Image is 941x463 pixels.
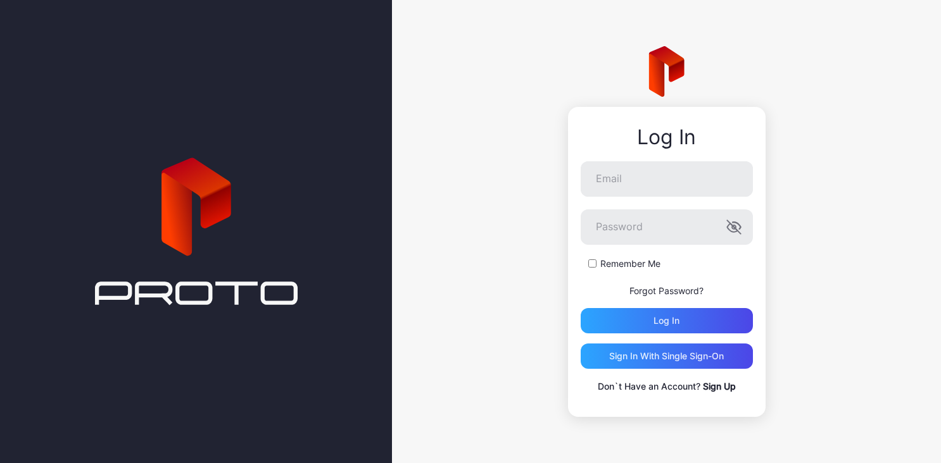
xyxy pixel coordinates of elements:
p: Don`t Have an Account? [581,379,753,394]
button: Password [726,219,742,235]
div: Log In [581,126,753,149]
a: Sign Up [703,381,736,392]
input: Email [581,161,753,197]
input: Password [581,209,753,245]
a: Forgot Password? [629,285,704,296]
div: Sign in With Single Sign-On [609,351,724,361]
div: Log in [654,316,679,326]
button: Sign in With Single Sign-On [581,343,753,369]
label: Remember Me [600,257,660,270]
button: Log in [581,308,753,333]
